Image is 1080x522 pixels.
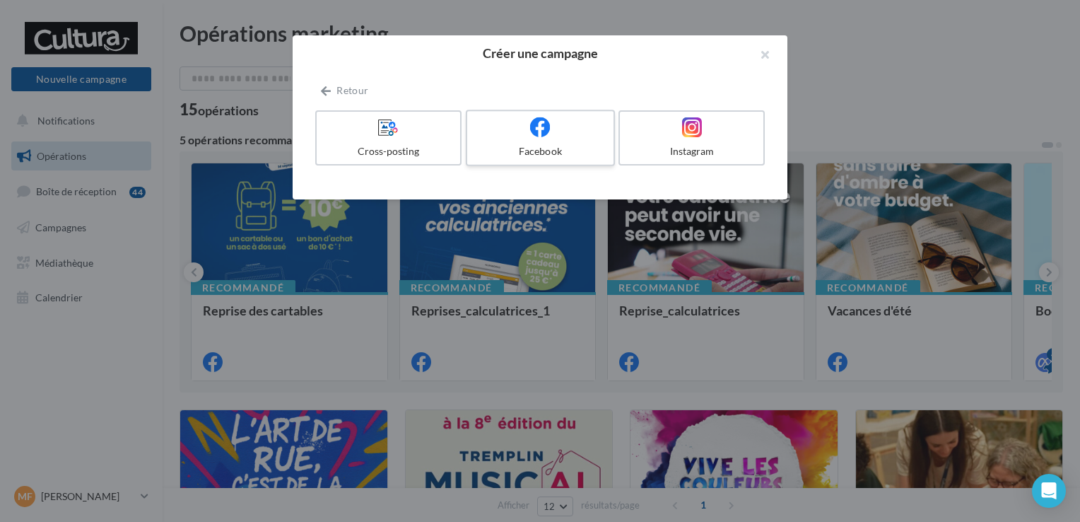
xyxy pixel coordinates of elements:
div: Facebook [473,144,607,158]
button: Retour [315,82,374,99]
div: Cross-posting [322,144,454,158]
h2: Créer une campagne [315,47,765,59]
div: Instagram [626,144,758,158]
div: Open Intercom Messenger [1032,474,1066,508]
